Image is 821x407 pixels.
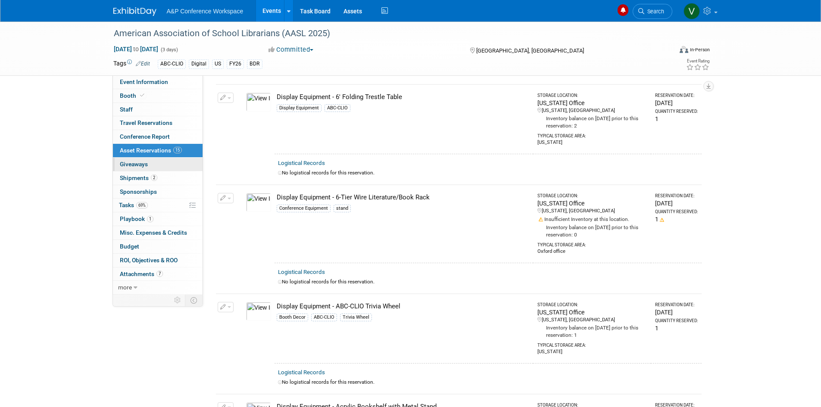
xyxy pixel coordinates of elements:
div: [US_STATE], [GEOGRAPHIC_DATA] [537,317,648,323]
a: Logistical Records [278,369,325,376]
span: 15 [173,147,182,153]
span: Sponsorships [120,188,157,195]
img: View Images [246,193,271,212]
div: In-Person [690,47,710,53]
div: [US_STATE] Office [537,199,648,208]
div: BDR [247,59,262,68]
a: Attachments7 [113,267,203,281]
img: Veronica Dove [684,3,700,19]
div: Display Equipment [277,104,322,112]
div: ABC-CLIO [325,104,350,112]
a: Edit [136,61,150,67]
div: Booth Decor [277,314,308,321]
a: Event Information [113,75,203,89]
span: Asset Reservations [120,147,182,154]
div: [US_STATE] Office [537,99,648,107]
a: Sponsorships [113,185,203,199]
div: [DATE] [655,99,698,107]
span: [DATE] [DATE] [113,45,159,53]
div: Display Equipment - ABC-CLIO Trivia Wheel [277,302,530,311]
a: more [113,281,203,294]
a: Staff [113,103,203,116]
a: Conference Report [113,130,203,143]
a: Playbook1 [113,212,203,226]
td: Personalize Event Tab Strip [170,295,185,306]
div: Typical Storage Area: [537,239,648,248]
div: Display Equipment - 6' Folding Trestle Table [277,93,530,102]
span: to [132,46,140,53]
div: Inventory balance on [DATE] prior to this reservation: 0 [537,223,648,239]
span: Misc. Expenses & Credits [120,229,187,236]
div: No logistical records for this reservation. [278,379,698,386]
button: Committed [265,45,317,54]
img: Format-Inperson.png [680,46,688,53]
span: 69% [136,202,148,208]
a: Logistical Records [278,160,325,166]
a: Travel Reservations [113,116,203,130]
div: Event Format [621,45,710,58]
div: Digital [189,59,209,68]
div: 1 [655,115,698,123]
td: Toggle Event Tabs [185,295,203,306]
div: [DATE] [655,199,698,208]
span: 2 [151,174,157,181]
span: Giveaways [120,161,148,168]
div: FY26 [227,59,244,68]
div: Inventory balance on [DATE] prior to this reservation: 1 [537,323,648,339]
div: Display Equipment - 6-Tier Wire Literature/Book Rack [277,193,530,202]
img: View Images [246,302,271,321]
div: Storage Location: [537,193,648,199]
div: Reservation Date: [655,302,698,308]
span: Conference Report [120,133,170,140]
span: 1 [147,216,153,222]
a: Search [633,4,672,19]
div: [US_STATE] [537,348,648,355]
span: Attachments [120,270,163,277]
div: Conference Equipment [277,205,331,212]
td: Tags [113,59,150,69]
div: American Association of School Librarians (AASL 2025) [111,26,659,41]
div: stand [334,205,351,212]
span: Playbook [120,215,153,222]
div: [US_STATE] [537,139,648,146]
div: Typical Storage Area: [537,130,648,139]
a: Giveaways [113,158,203,171]
i: Booth reservation complete [140,93,144,98]
div: Trivia Wheel [340,314,372,321]
div: Quantity Reserved: [655,318,698,324]
div: [DATE] [655,308,698,317]
span: 7 [156,270,163,277]
div: Typical Storage Area: [537,339,648,348]
a: Asset Reservations15 [113,144,203,157]
div: ABC-CLIO [311,314,337,321]
a: Tasks69% [113,199,203,212]
div: [US_STATE], [GEOGRAPHIC_DATA] [537,208,648,214]
div: Oxford office [537,248,648,255]
div: Storage Location: [537,302,648,308]
div: Quantity Reserved: [655,209,698,215]
span: [GEOGRAPHIC_DATA], [GEOGRAPHIC_DATA] [476,47,584,54]
span: Budget [120,243,139,250]
span: A&P Conference Workspace [167,8,243,15]
div: ABC-CLIO [158,59,186,68]
span: Staff [120,106,133,113]
div: Reservation Date: [655,193,698,199]
span: more [118,284,132,291]
div: 1 [655,215,698,224]
span: Search [644,8,664,15]
div: Storage Location: [537,93,648,99]
div: [US_STATE], [GEOGRAPHIC_DATA] [537,107,648,114]
div: US [212,59,224,68]
div: No logistical records for this reservation. [278,278,698,286]
span: ROI, Objectives & ROO [120,257,178,264]
a: Shipments2 [113,171,203,185]
a: Booth [113,89,203,103]
span: Event Information [120,78,168,85]
div: Event Rating [686,59,709,63]
img: ExhibitDay [113,7,156,16]
div: Insufficient Inventory at this location. [537,214,648,223]
a: Logistical Records [278,269,325,275]
div: [US_STATE] Office [537,308,648,317]
a: Misc. Expenses & Credits [113,226,203,239]
img: View Images [246,93,271,112]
